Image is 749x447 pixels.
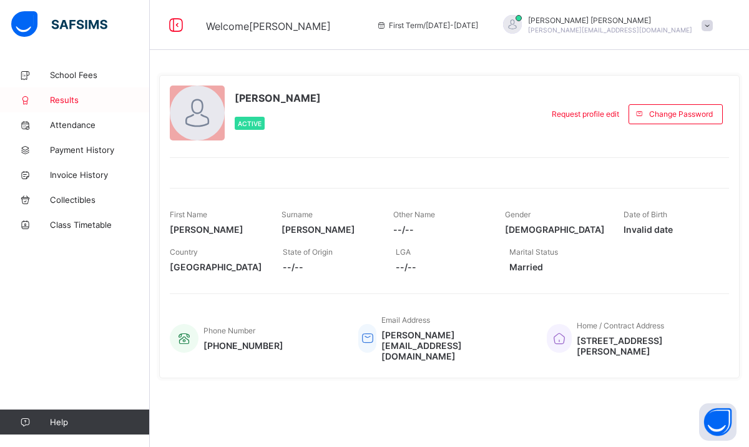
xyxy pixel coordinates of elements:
[624,224,717,235] span: Invalid date
[283,247,333,257] span: State of Origin
[235,92,321,104] span: [PERSON_NAME]
[552,109,619,119] span: Request profile edit
[528,16,692,25] span: [PERSON_NAME] [PERSON_NAME]
[396,247,411,257] span: LGA
[281,224,374,235] span: [PERSON_NAME]
[283,262,377,272] span: --/--
[50,170,150,180] span: Invoice History
[649,109,713,119] span: Change Password
[577,321,664,330] span: Home / Contract Address
[50,220,150,230] span: Class Timetable
[281,210,313,219] span: Surname
[505,210,531,219] span: Gender
[393,224,486,235] span: --/--
[509,247,558,257] span: Marital Status
[624,210,667,219] span: Date of Birth
[509,262,604,272] span: Married
[170,224,263,235] span: [PERSON_NAME]
[50,95,150,105] span: Results
[50,417,149,427] span: Help
[376,21,478,30] span: session/term information
[50,195,150,205] span: Collectibles
[50,120,150,130] span: Attendance
[170,262,264,272] span: [GEOGRAPHIC_DATA]
[505,224,605,235] span: [DEMOGRAPHIC_DATA]
[393,210,435,219] span: Other Name
[170,247,198,257] span: Country
[206,20,331,32] span: Welcome [PERSON_NAME]
[528,26,692,34] span: [PERSON_NAME][EMAIL_ADDRESS][DOMAIN_NAME]
[170,210,207,219] span: First Name
[491,15,719,36] div: IfeomaIgbokwe
[50,145,150,155] span: Payment History
[11,11,107,37] img: safsims
[577,335,717,356] span: [STREET_ADDRESS][PERSON_NAME]
[381,330,528,361] span: [PERSON_NAME][EMAIL_ADDRESS][DOMAIN_NAME]
[238,120,262,127] span: Active
[699,403,737,441] button: Open asap
[50,70,150,80] span: School Fees
[396,262,490,272] span: --/--
[203,326,255,335] span: Phone Number
[203,340,283,351] span: [PHONE_NUMBER]
[381,315,430,325] span: Email Address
